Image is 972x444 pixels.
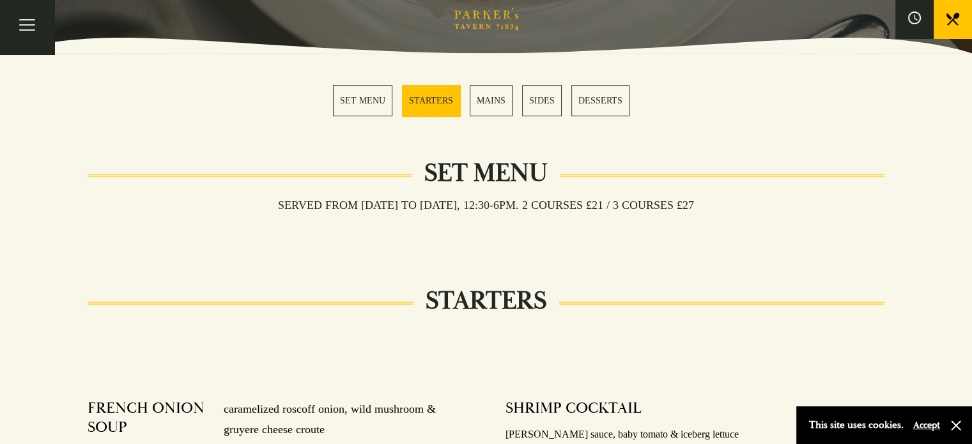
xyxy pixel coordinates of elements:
[470,85,513,116] a: 3 / 5
[950,419,962,432] button: Close and accept
[402,85,460,116] a: 2 / 5
[265,198,707,212] h3: Served from [DATE] to [DATE], 12:30-6pm. 2 COURSES £21 / 3 COURSES £27
[809,416,904,434] p: This site uses cookies.
[413,286,559,316] h2: STARTERS
[333,85,392,116] a: 1 / 5
[505,425,885,444] p: [PERSON_NAME] sauce, baby tomato & iceberg lettuce
[88,399,211,440] h4: FRENCH ONION SOUP
[505,399,642,418] h4: SHRIMP COCKTAIL
[571,85,629,116] a: 5 / 5
[522,85,562,116] a: 4 / 5
[211,399,467,440] p: caramelized roscoff onion, wild mushroom & gruyere cheese croute
[412,158,560,188] h2: Set Menu
[913,419,940,431] button: Accept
